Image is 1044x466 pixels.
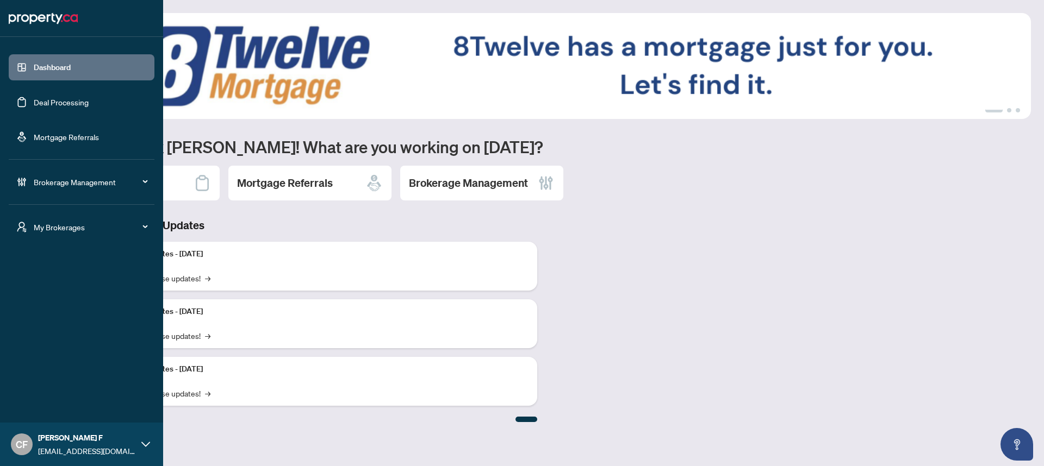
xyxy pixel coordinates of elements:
[16,437,28,452] span: CF
[34,62,71,72] a: Dashboard
[34,132,99,142] a: Mortgage Referrals
[57,13,1031,119] img: Slide 0
[1016,108,1020,112] button: 3
[409,175,528,191] h2: Brokerage Management
[205,330,210,342] span: →
[1000,428,1033,461] button: Open asap
[205,387,210,399] span: →
[57,136,1031,157] h1: Welcome back [PERSON_NAME]! What are you working on [DATE]?
[34,221,147,233] span: My Brokerages
[985,108,1003,112] button: 1
[16,222,27,232] span: user-switch
[38,445,136,457] span: [EMAIL_ADDRESS][DOMAIN_NAME]
[1007,108,1011,112] button: 2
[38,432,136,444] span: [PERSON_NAME] F
[114,248,529,260] p: Platform Updates - [DATE]
[57,218,537,233] h3: Brokerage & Industry Updates
[34,97,89,107] a: Deal Processing
[9,10,78,27] img: logo
[114,306,529,318] p: Platform Updates - [DATE]
[34,176,147,188] span: Brokerage Management
[114,363,529,375] p: Platform Updates - [DATE]
[205,272,210,284] span: →
[237,175,333,191] h2: Mortgage Referrals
